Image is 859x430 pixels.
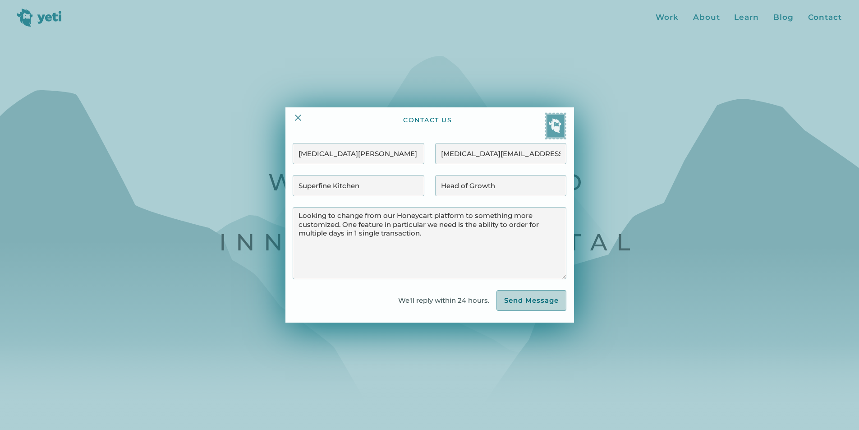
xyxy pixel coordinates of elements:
input: Send Message [496,290,566,311]
input: Your Name [293,143,424,164]
div: contact us [403,116,452,139]
input: Company [293,175,424,196]
div: We'll reply within 24 hours. [398,295,496,306]
img: Yeti postage stamp [545,112,566,139]
form: Contact Form [293,143,566,311]
input: Email Address [435,143,566,164]
input: Job Title [435,175,566,196]
img: Close Icon [293,112,303,123]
